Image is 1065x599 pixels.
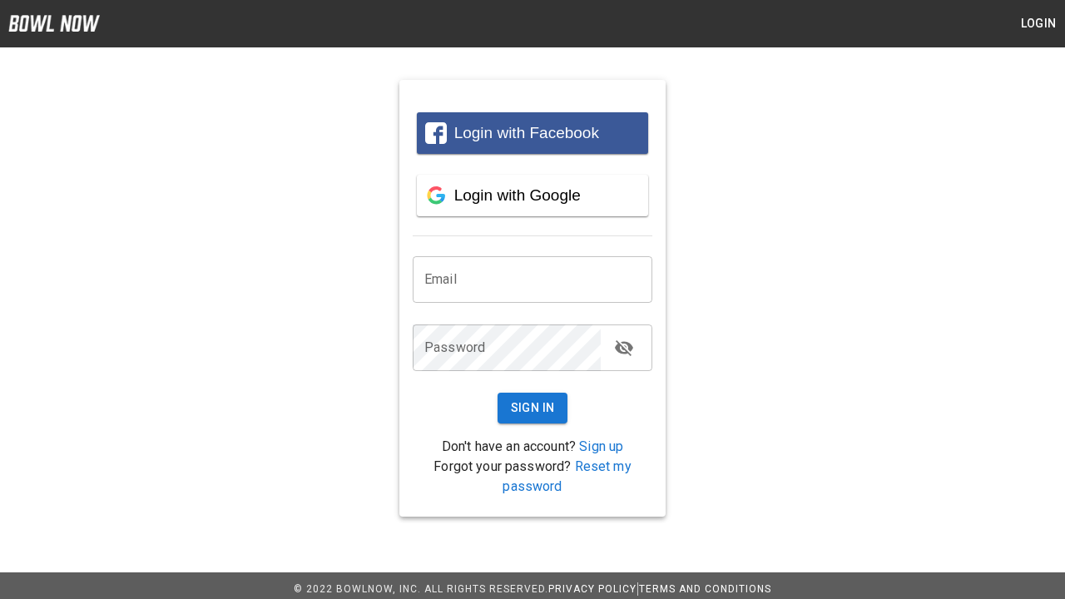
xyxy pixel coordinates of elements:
[294,583,548,595] span: © 2022 BowlNow, Inc. All Rights Reserved.
[454,186,581,204] span: Login with Google
[548,583,637,595] a: Privacy Policy
[417,112,648,154] button: Login with Facebook
[503,458,631,494] a: Reset my password
[498,393,568,423] button: Sign In
[8,15,100,32] img: logo
[417,175,648,216] button: Login with Google
[413,457,652,497] p: Forgot your password?
[454,124,599,141] span: Login with Facebook
[639,583,771,595] a: Terms and Conditions
[579,438,623,454] a: Sign up
[1012,8,1065,39] button: Login
[413,437,652,457] p: Don't have an account?
[607,331,641,364] button: toggle password visibility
